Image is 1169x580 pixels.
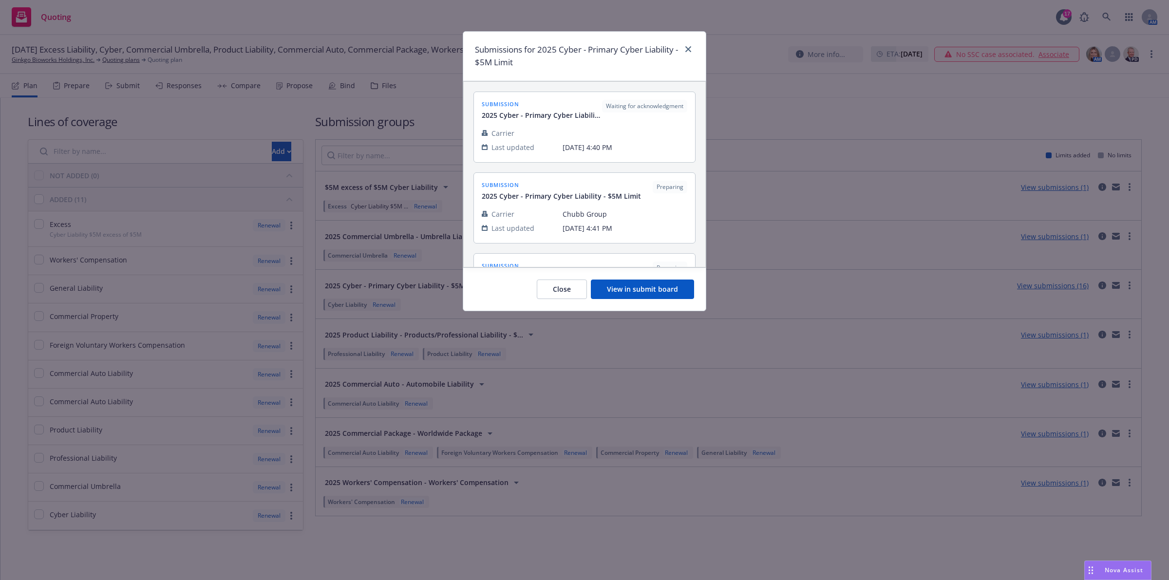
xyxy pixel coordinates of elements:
[491,128,514,138] span: Carrier
[1084,561,1151,580] button: Nova Assist
[1085,561,1097,580] div: Drag to move
[591,280,694,299] button: View in submit board
[606,102,683,111] span: Waiting for acknowledgment
[482,110,602,120] span: 2025 Cyber - Primary Cyber Liability - $5M Limit
[491,209,514,219] span: Carrier
[563,209,687,219] span: Chubb Group
[475,43,679,69] h1: Submissions for 2025 Cyber - Primary Cyber Liability - $5M Limit
[537,280,587,299] button: Close
[1105,566,1143,574] span: Nova Assist
[482,181,641,189] span: submission
[657,183,683,191] span: Preparing
[491,142,534,152] span: Last updated
[563,142,687,152] span: [DATE] 4:40 PM
[682,43,694,55] a: close
[482,191,641,201] span: 2025 Cyber - Primary Cyber Liability - $5M Limit
[482,262,641,270] span: submission
[563,223,687,233] span: [DATE] 4:41 PM
[482,100,602,108] span: submission
[491,223,534,233] span: Last updated
[657,263,683,272] span: Preparing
